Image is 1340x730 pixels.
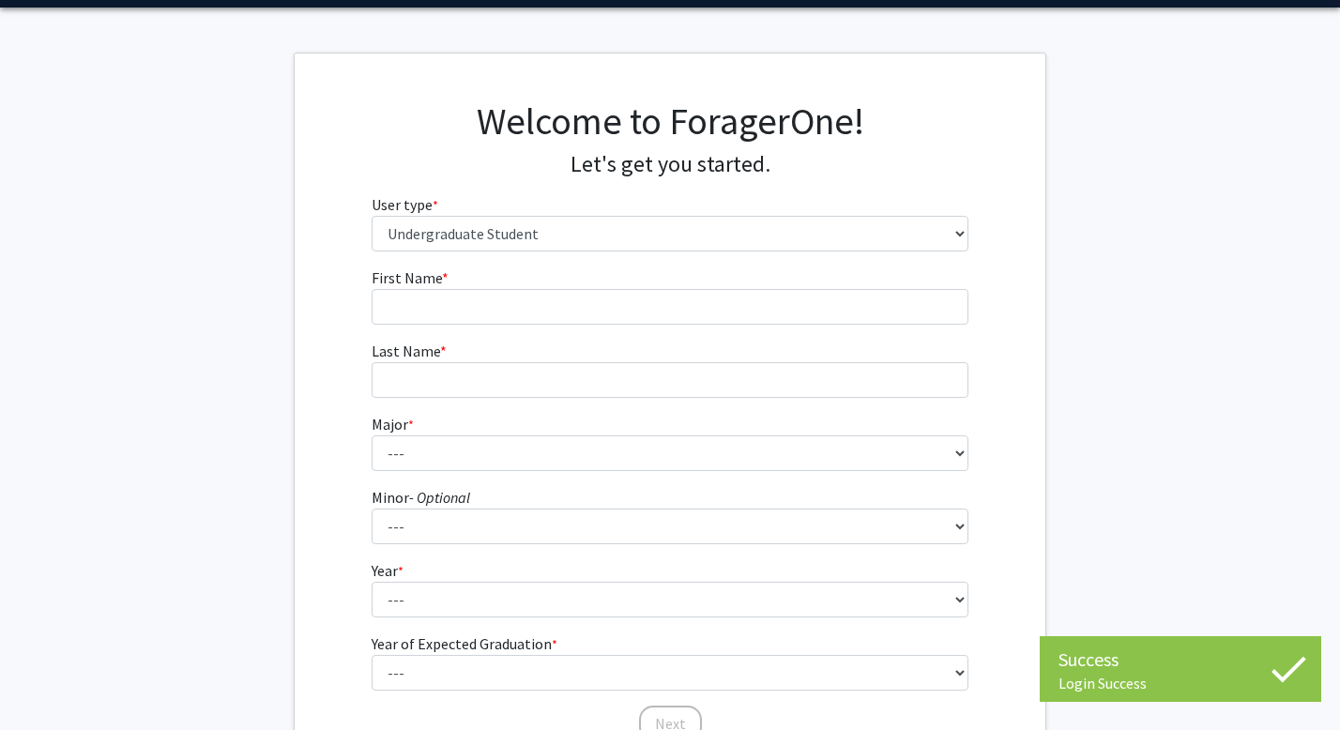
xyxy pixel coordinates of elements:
[372,559,404,582] label: Year
[372,342,440,360] span: Last Name
[409,488,470,507] i: - Optional
[372,413,414,435] label: Major
[372,99,969,144] h1: Welcome to ForagerOne!
[1058,646,1302,674] div: Success
[14,646,80,716] iframe: Chat
[372,151,969,178] h4: Let's get you started.
[372,486,470,509] label: Minor
[372,193,438,216] label: User type
[1058,674,1302,692] div: Login Success
[372,268,442,287] span: First Name
[372,632,557,655] label: Year of Expected Graduation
